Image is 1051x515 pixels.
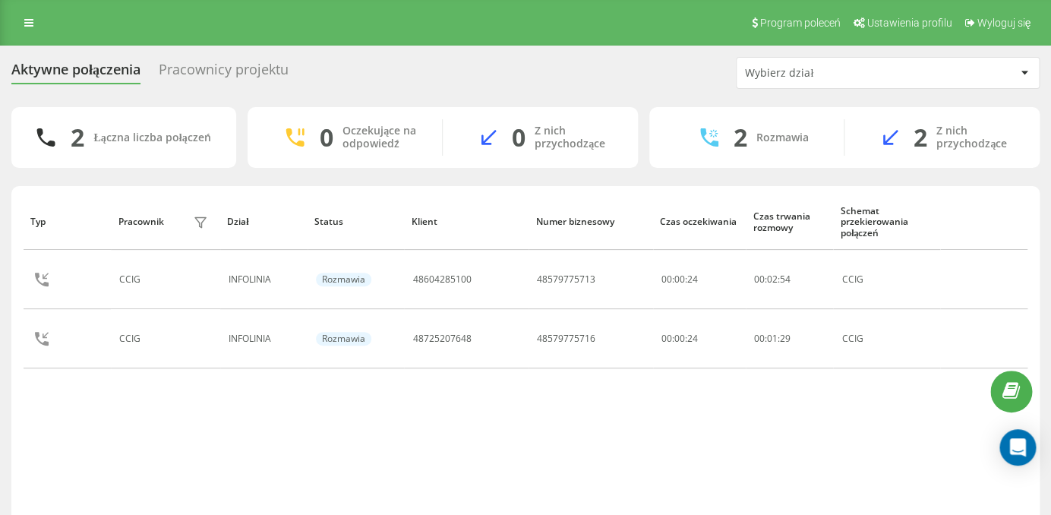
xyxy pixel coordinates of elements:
div: Rozmawia [316,273,371,286]
span: 00 [754,273,765,286]
span: Wyloguj się [977,17,1030,29]
span: 02 [767,273,778,286]
div: 48579775713 [537,274,595,285]
div: INFOLINIA [229,333,299,344]
div: CCIG [841,274,931,285]
div: 48725207648 [412,333,471,344]
div: 0 [320,123,333,152]
div: CCIG [119,274,144,285]
div: 00:00:24 [661,274,737,285]
span: 29 [780,332,791,345]
div: Numer biznesowy [535,216,645,227]
div: 48579775716 [537,333,595,344]
div: Rozmawia [756,131,809,144]
span: Ustawienia profilu [866,17,952,29]
div: Typ [30,216,103,227]
div: 2 [914,123,927,152]
div: Pracownik [118,216,164,227]
div: Łączna liczba połączeń [93,131,210,144]
div: 2 [734,123,747,152]
div: Czas trwania rozmowy [753,211,826,233]
div: Pracownicy projektu [159,62,289,85]
span: Program poleceń [759,17,840,29]
div: Schemat przekierowania połączeń [841,206,933,239]
span: 01 [767,332,778,345]
div: Czas oczekiwania [660,216,739,227]
div: Open Intercom Messenger [999,429,1036,466]
div: CCIG [841,333,931,344]
div: Status [314,216,397,227]
div: Dział [227,216,300,227]
div: : : [754,333,791,344]
div: 48604285100 [412,274,471,285]
div: Oczekujące na odpowiedź [342,125,419,150]
span: 00 [754,332,765,345]
div: Rozmawia [316,332,371,346]
div: CCIG [119,333,144,344]
div: : : [754,274,791,285]
div: 0 [512,123,525,152]
div: Wybierz dział [745,67,926,80]
div: INFOLINIA [229,274,299,285]
div: Z nich przychodzące [535,125,615,150]
div: 00:00:24 [661,333,737,344]
div: Klient [412,216,522,227]
div: Aktywne połączenia [11,62,140,85]
div: Z nich przychodzące [936,125,1017,150]
div: 2 [71,123,84,152]
span: 54 [780,273,791,286]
